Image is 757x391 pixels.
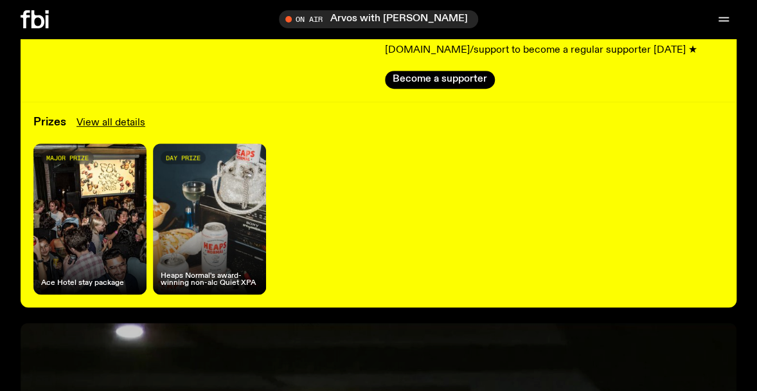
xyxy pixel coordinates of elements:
button: Become a supporter [385,71,495,89]
h3: Prizes [33,117,66,128]
span: day prize [166,154,200,161]
a: View all details [76,115,145,131]
button: On AirArvos with [PERSON_NAME] [279,10,478,28]
h4: Heaps Normal's award-winning non-alc Quiet XPA [161,273,258,287]
h4: Ace Hotel stay package [41,280,124,287]
span: major prize [46,154,89,161]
